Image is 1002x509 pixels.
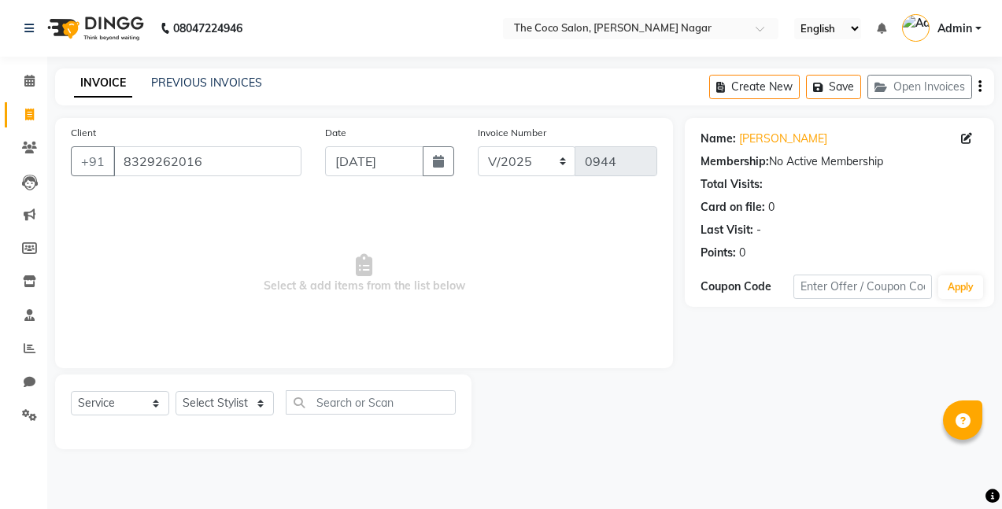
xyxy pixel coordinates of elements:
input: Search or Scan [286,390,456,415]
div: 0 [768,199,775,216]
button: Save [806,75,861,99]
div: Coupon Code [701,278,793,295]
label: Client [71,126,96,140]
b: 08047224946 [173,6,242,50]
button: Create New [709,75,800,99]
button: Apply [938,275,983,299]
input: Enter Offer / Coupon Code [793,275,932,299]
a: PREVIOUS INVOICES [151,76,262,90]
div: Name: [701,131,736,147]
label: Date [325,126,346,140]
button: Open Invoices [867,75,972,99]
img: logo [40,6,148,50]
iframe: chat widget [936,446,986,493]
div: Last Visit: [701,222,753,238]
span: Admin [937,20,972,37]
div: Points: [701,245,736,261]
div: - [756,222,761,238]
div: 0 [739,245,745,261]
div: Total Visits: [701,176,763,193]
a: INVOICE [74,69,132,98]
button: +91 [71,146,115,176]
img: Admin [902,14,930,42]
div: No Active Membership [701,153,978,170]
div: Card on file: [701,199,765,216]
div: Membership: [701,153,769,170]
span: Select & add items from the list below [71,195,657,352]
a: [PERSON_NAME] [739,131,827,147]
input: Search by Name/Mobile/Email/Code [113,146,301,176]
label: Invoice Number [478,126,546,140]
